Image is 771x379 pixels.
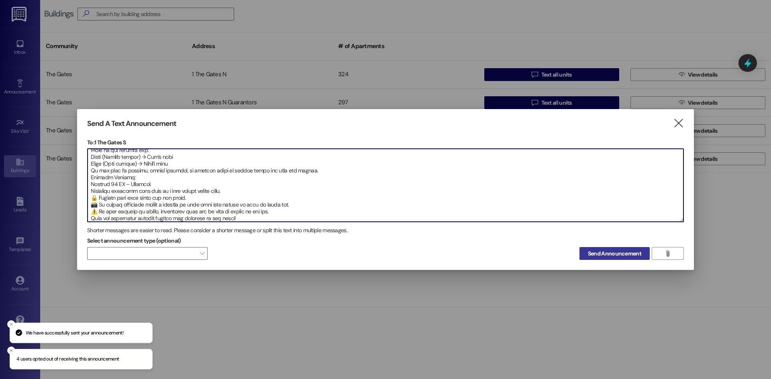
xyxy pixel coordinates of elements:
p: We have successfully sent your announcement! [26,329,123,336]
i:  [673,119,684,128]
button: Close toast [7,320,15,328]
p: 4 users opted out of receiving this announcement [16,356,119,363]
i:  [665,250,671,257]
span: Send Announcement [588,249,641,258]
h3: Send A Text Announcement [87,119,176,128]
label: Select announcement type (optional) [87,235,181,247]
div: Lorem Ipsum Dolorsita! Consect ad Elit Seddoeiu! 🎉 Te inc ut labo et dolo mag aliq eni admi veni ... [87,148,684,222]
p: To: 1 The Gates S [87,138,684,146]
button: Send Announcement [579,247,650,260]
button: Close toast [7,347,15,355]
div: Shorter messages are easier to read. Please consider a shorter message or split this text into mu... [87,226,684,235]
textarea: Lorem Ipsum Dolorsita! Consect ad Elit Seddoeiu! 🎉 Te inc ut labo et dolo mag aliq eni admi veni ... [88,149,683,222]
